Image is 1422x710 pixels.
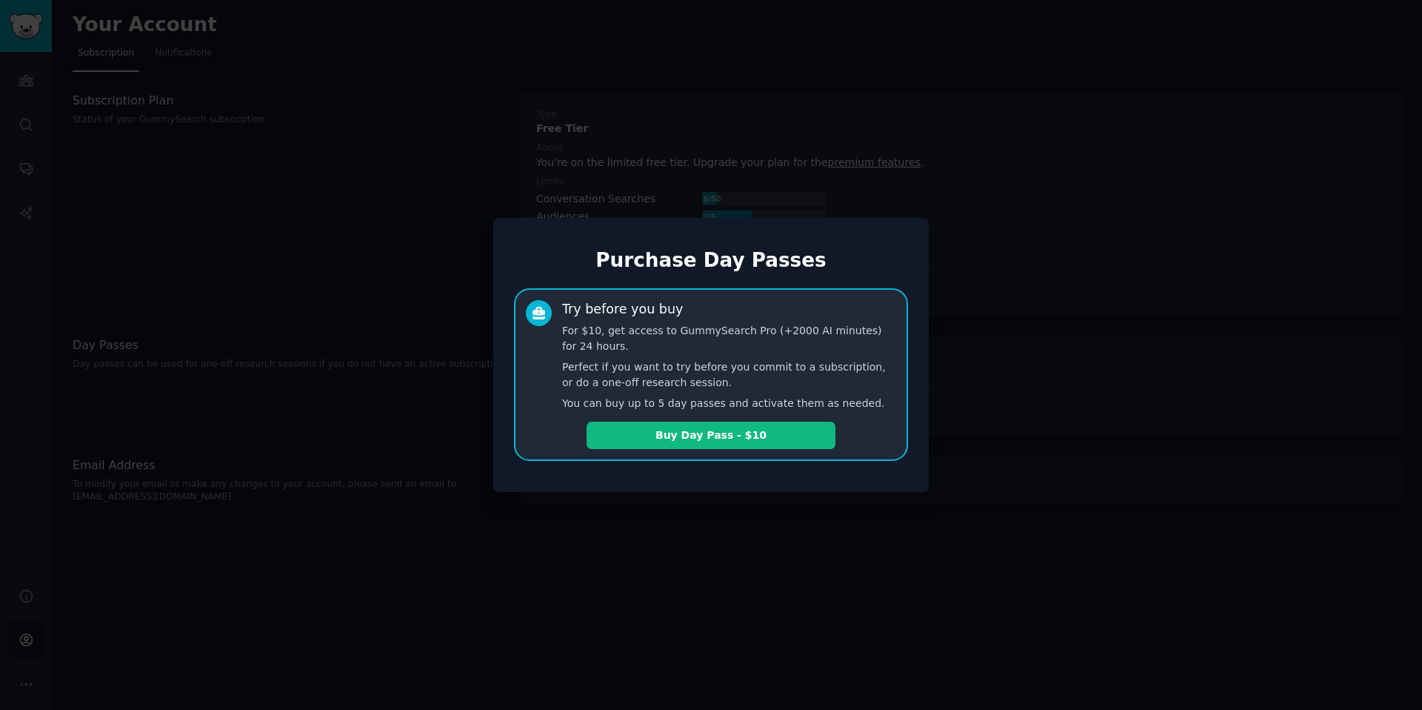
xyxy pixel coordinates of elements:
button: Buy Day Pass - $10 [587,422,835,449]
div: Try before you buy [562,300,683,319]
p: Perfect if you want to try before you commit to a subscription, or do a one-off research session. [562,359,896,391]
h1: Purchase Day Passes [514,249,908,273]
p: You can buy up to 5 day passes and activate them as needed. [562,396,896,411]
p: For $10, get access to GummySearch Pro (+2000 AI minutes) for 24 hours. [562,323,896,354]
